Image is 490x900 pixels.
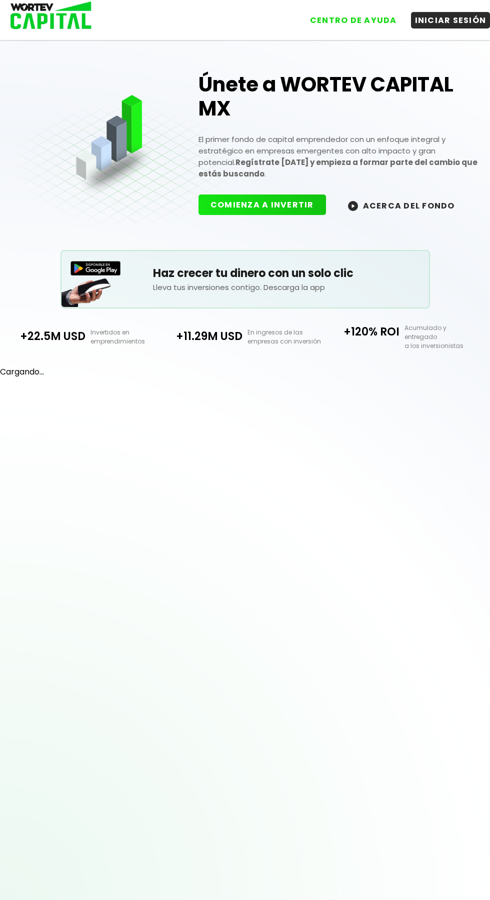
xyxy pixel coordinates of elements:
[70,261,120,275] img: Disponible en Google Play
[306,12,401,28] button: CENTRO DE AYUDA
[198,199,336,210] a: COMIENZA A INVERTIR
[166,328,242,344] p: +11.29M USD
[336,194,467,216] button: ACERCA DEL FONDO
[198,157,477,179] strong: Regístrate [DATE] y empieza a formar parte del cambio que estás buscando
[85,328,166,346] p: Invertidos en emprendimientos
[10,328,86,344] p: +22.5M USD
[399,323,480,350] p: Acumulado y entregado a los inversionistas
[198,194,326,215] button: COMIENZA A INVERTIR
[153,281,428,293] p: Lleva tus inversiones contigo. Descarga la app
[198,72,478,120] h1: Únete a WORTEV CAPITAL MX
[242,328,323,346] p: En ingresos de las empresas con inversión
[323,323,399,340] p: +120% ROI
[348,201,358,211] img: wortev-capital-acerca-del-fondo
[198,133,478,179] p: El primer fondo de capital emprendedor con un enfoque integral y estratégico en empresas emergent...
[153,265,428,281] h5: Haz crecer tu dinero con un solo clic
[61,268,111,306] img: Teléfono
[296,4,401,28] a: CENTRO DE AYUDA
